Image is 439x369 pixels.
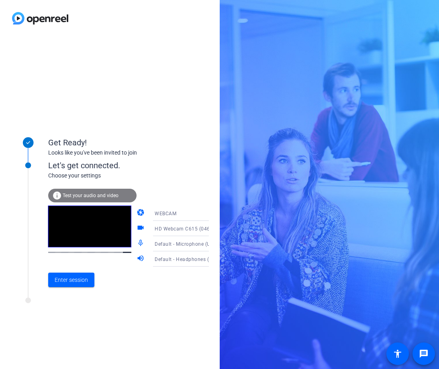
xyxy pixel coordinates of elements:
[48,149,209,157] div: Looks like you've been invited to join
[52,191,62,200] mat-icon: info
[137,254,146,264] mat-icon: volume_up
[155,211,176,216] span: WEBCAM
[393,349,402,359] mat-icon: accessibility
[48,273,94,287] button: Enter session
[48,159,225,171] div: Let's get connected.
[137,239,146,249] mat-icon: mic_none
[155,241,298,247] span: Default - Microphone (USB Lavalier Microphone) (31b2:0011)
[48,171,225,180] div: Choose your settings
[155,256,278,262] span: Default - Headphones (EarFun Air Pro 4) (Bluetooth)
[55,276,88,284] span: Enter session
[63,193,118,198] span: Test your audio and video
[137,208,146,218] mat-icon: camera
[419,349,429,359] mat-icon: message
[155,225,228,232] span: HD Webcam C615 (046d:082c)
[137,224,146,233] mat-icon: videocam
[48,137,209,149] div: Get Ready!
